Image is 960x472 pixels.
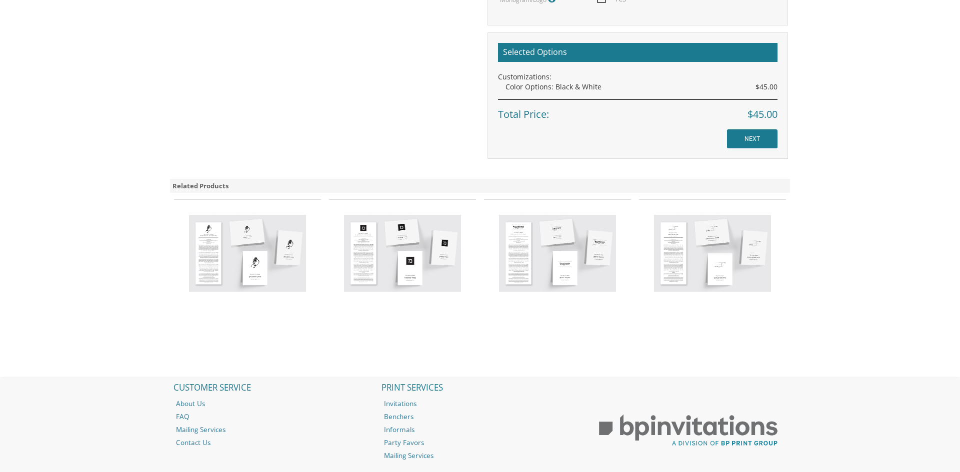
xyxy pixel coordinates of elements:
a: Contact Us [168,436,375,449]
span: $45.00 [747,107,777,122]
h2: CUSTOMER SERVICE [168,378,375,397]
span: $45.00 [755,82,777,92]
div: Color Options: Black & White [505,82,777,92]
a: Benchers [376,410,583,423]
img: Cardstock Bencher Style 3 [189,215,306,292]
a: Invitations [376,397,583,410]
img: Cardstock Bencher Style 6 [499,215,616,292]
div: Total Price: [498,99,777,122]
div: Related Products [170,179,790,193]
a: Mailing Services [168,423,375,436]
a: About Us [168,397,375,410]
img: Cardstock Bencher Style 11 [654,215,771,292]
img: Cardstock Bencher Style 4 [344,215,461,292]
img: BP Print Group [585,406,792,456]
input: NEXT [727,129,777,148]
h2: PRINT SERVICES [376,378,583,397]
a: Mailing Services [376,449,583,462]
a: Party Favors [376,436,583,449]
a: FAQ [168,410,375,423]
a: Informals [376,423,583,436]
h2: Selected Options [498,43,777,62]
div: Customizations: [498,72,777,82]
